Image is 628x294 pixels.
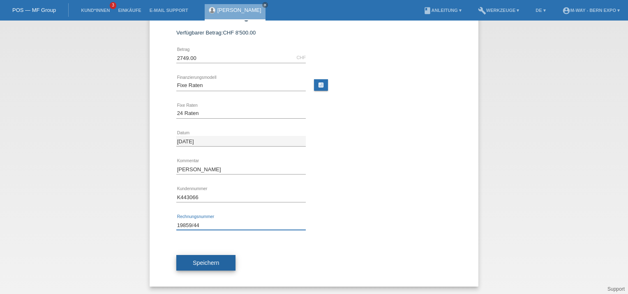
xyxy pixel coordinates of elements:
span: 3 [110,2,116,9]
a: Support [607,286,625,292]
button: Speichern [176,255,235,271]
a: Kund*innen [77,8,114,13]
a: close [262,2,268,8]
a: account_circlem-way - Bern Expo ▾ [558,8,624,13]
a: [PERSON_NAME] [217,7,261,13]
span: CHF 8'500.00 [223,30,256,36]
span: Speichern [193,260,219,266]
div: Verfügbarer Betrag: [176,30,452,36]
a: E-Mail Support [145,8,192,13]
a: calculate [314,79,328,91]
a: DE ▾ [531,8,549,13]
a: bookAnleitung ▾ [419,8,466,13]
i: close [263,3,267,7]
i: account_circle [562,7,570,15]
i: build [478,7,486,15]
a: Einkäufe [114,8,145,13]
a: POS — MF Group [12,7,56,13]
i: book [423,7,432,15]
div: CHF [296,55,306,60]
a: buildWerkzeuge ▾ [474,8,524,13]
i: calculate [318,82,324,88]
